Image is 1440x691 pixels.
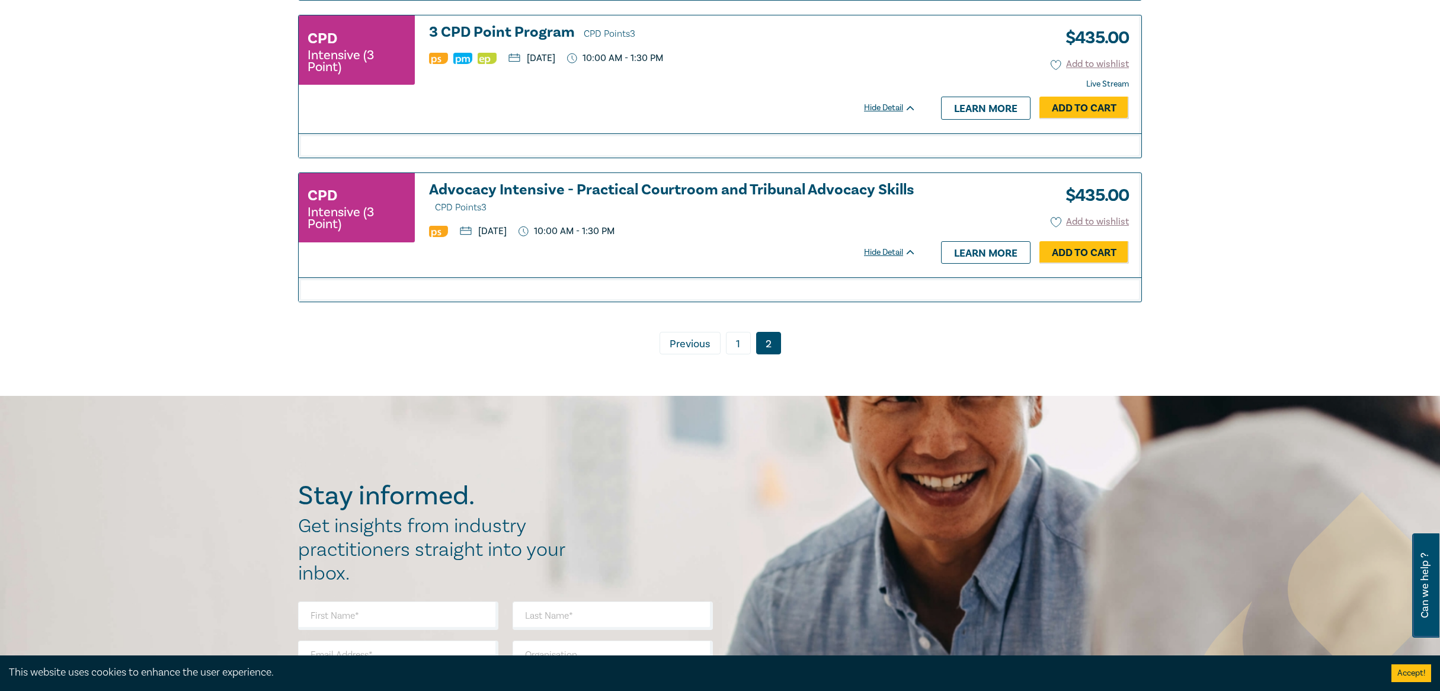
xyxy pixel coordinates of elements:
[513,602,713,630] input: Last Name*
[864,247,929,258] div: Hide Detail
[513,641,713,669] input: Organisation
[1039,97,1129,119] a: Add to Cart
[298,602,498,630] input: First Name*
[429,182,916,216] a: Advocacy Intensive - Practical Courtroom and Tribunal Advocacy Skills CPD Points3
[1051,215,1129,229] button: Add to wishlist
[9,665,1374,680] div: This website uses cookies to enhance the user experience.
[298,641,498,669] input: Email Address*
[584,28,635,40] span: CPD Points 3
[660,332,721,354] a: Previous
[308,49,406,73] small: Intensive (3 Point)
[1057,24,1129,52] h3: $ 435.00
[756,332,781,354] a: 2
[298,514,578,586] h2: Get insights from industry practitioners straight into your inbox.
[726,332,751,354] a: 1
[1419,540,1431,631] span: Can we help ?
[429,24,916,42] h3: 3 CPD Point Program
[308,206,406,230] small: Intensive (3 Point)
[453,53,472,64] img: Practice Management & Business Skills
[429,182,916,216] h3: Advocacy Intensive - Practical Courtroom and Tribunal Advocacy Skills
[864,102,929,114] div: Hide Detail
[429,53,448,64] img: Professional Skills
[1086,79,1129,89] strong: Live Stream
[460,226,507,236] p: [DATE]
[1057,182,1129,209] h3: $ 435.00
[308,185,337,206] h3: CPD
[1391,664,1431,682] button: Accept cookies
[941,97,1031,119] a: Learn more
[567,53,663,64] p: 10:00 AM - 1:30 PM
[478,53,497,64] img: Ethics & Professional Responsibility
[308,28,337,49] h3: CPD
[429,24,916,42] a: 3 CPD Point Program CPD Points3
[508,53,555,63] p: [DATE]
[941,241,1031,264] a: Learn more
[519,226,615,237] p: 10:00 AM - 1:30 PM
[670,337,710,352] span: Previous
[435,201,487,213] span: CPD Points 3
[1051,57,1129,71] button: Add to wishlist
[298,481,578,511] h2: Stay informed.
[429,226,448,237] img: Professional Skills
[1039,241,1129,264] a: Add to Cart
